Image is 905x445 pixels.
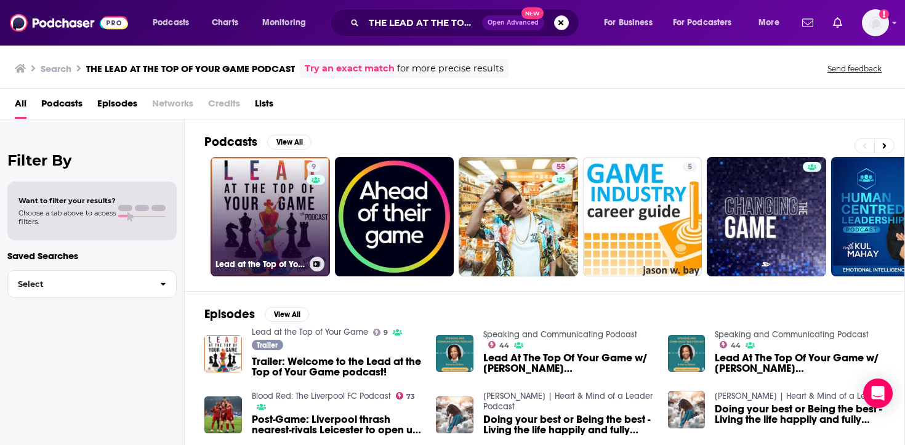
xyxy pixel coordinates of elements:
img: Trailer: Welcome to the Lead at the Top of Your Game podcast! [204,335,242,373]
button: Show profile menu [862,9,889,36]
span: 55 [557,161,565,174]
button: open menu [665,13,750,33]
span: Monitoring [262,14,306,31]
img: Podchaser - Follow, Share and Rate Podcasts [10,11,128,34]
span: 9 [384,330,388,335]
img: Doing your best or Being the best - Living the life happily and fully while performing at the top... [436,396,473,434]
h3: Lead at the Top of Your Game [215,259,305,270]
p: Saved Searches [7,250,177,262]
a: Lead at the Top of Your Game [252,327,368,337]
span: More [758,14,779,31]
a: Aleksandr E Kheyson | Heart & Mind of a Leader [715,391,884,401]
span: For Podcasters [673,14,732,31]
button: Select [7,270,177,298]
img: Post-Game: Liverpool thrash nearest-rivals Leicester to open up huge lead at the top [204,396,242,434]
a: Doing your best or Being the best - Living the life happily and fully while performing at the top... [715,404,885,425]
span: 9 [312,161,316,174]
span: Logged in as katiewhorton [862,9,889,36]
span: New [521,7,544,19]
span: 5 [688,161,692,174]
span: 73 [406,394,415,399]
button: open menu [254,13,322,33]
h2: Filter By [7,151,177,169]
a: 9Lead at the Top of Your Game [211,157,330,276]
button: Open AdvancedNew [482,15,544,30]
button: Send feedback [824,63,885,74]
button: open menu [595,13,668,33]
a: Doing your best or Being the best - Living the life happily and fully while performing at the top... [483,414,653,435]
div: Open Intercom Messenger [863,379,893,408]
a: Episodes [97,94,137,119]
a: 5 [683,162,697,172]
span: Open Advanced [488,20,539,26]
img: Lead At The Top Of Your Game w/ Karan Ferrell-Rhodes [436,335,473,372]
a: Aleksandr E. Kheyson | Heart & Mind of a Leader Podcast [483,391,653,412]
a: Lead At The Top Of Your Game w/ Karan Ferrell-Rhodes [483,353,653,374]
button: View All [265,307,309,322]
h2: Episodes [204,307,255,322]
img: User Profile [862,9,889,36]
span: Select [8,280,150,288]
input: Search podcasts, credits, & more... [364,13,482,33]
span: for more precise results [397,62,504,76]
span: Networks [152,94,193,119]
a: 44 [488,341,509,348]
a: Lead At The Top Of Your Game w/ Karan Ferrell-Rhodes [715,353,885,374]
span: 44 [499,343,509,348]
span: Credits [208,94,240,119]
span: For Business [604,14,653,31]
img: Doing your best or Being the best - Living the life happily and fully while performing at the top... [668,391,706,428]
a: Show notifications dropdown [797,12,818,33]
a: Speaking and Communicating Podcast [483,329,637,340]
a: 9 [373,329,388,336]
a: Try an exact match [305,62,395,76]
button: open menu [144,13,205,33]
span: Trailer [257,342,278,349]
a: EpisodesView All [204,307,309,322]
a: Charts [204,13,246,33]
span: Podcasts [153,14,189,31]
span: Want to filter your results? [18,196,116,205]
h3: THE LEAD AT THE TOP OF YOUR GAME PODCAST [86,63,295,74]
a: Speaking and Communicating Podcast [715,329,869,340]
a: 5 [583,157,702,276]
h3: Search [41,63,71,74]
span: Charts [212,14,238,31]
a: PodcastsView All [204,134,312,150]
a: Trailer: Welcome to the Lead at the Top of Your Game podcast! [252,356,422,377]
a: 73 [396,392,416,399]
button: open menu [750,13,795,33]
button: View All [267,135,312,150]
span: 44 [731,343,741,348]
a: Lists [255,94,273,119]
svg: Add a profile image [879,9,889,19]
span: Choose a tab above to access filters. [18,209,116,226]
a: 44 [720,341,741,348]
div: Search podcasts, credits, & more... [342,9,591,37]
a: All [15,94,26,119]
img: Lead At The Top Of Your Game w/ Karan Ferrell-Rhodes [668,335,706,372]
a: Show notifications dropdown [828,12,847,33]
a: 55 [459,157,578,276]
a: Post-Game: Liverpool thrash nearest-rivals Leicester to open up huge lead at the top [252,414,422,435]
span: Lead At The Top Of Your Game w/ [PERSON_NAME][GEOGRAPHIC_DATA] [483,353,653,374]
a: 55 [552,162,570,172]
a: Blood Red: The Liverpool FC Podcast [252,391,391,401]
span: Lead At The Top Of Your Game w/ [PERSON_NAME][GEOGRAPHIC_DATA] [715,353,885,374]
a: Podcasts [41,94,82,119]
